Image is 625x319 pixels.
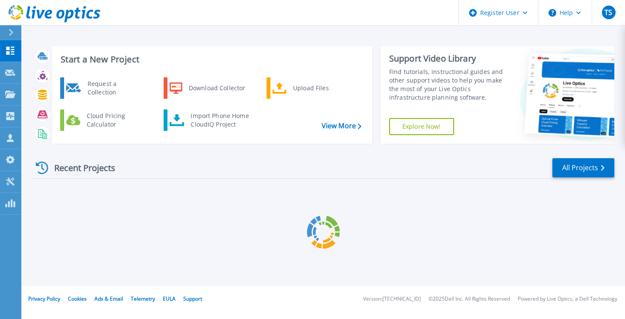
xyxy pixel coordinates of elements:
li: Powered by Live Optics, a Dell Technology [518,296,617,302]
h3: Start a New Project [61,55,361,64]
a: Request a Collection [60,77,148,99]
a: Cloud Pricing Calculator [60,109,148,131]
div: Request a Collection [83,80,146,97]
a: EULA [163,295,176,302]
a: All Projects [552,158,614,177]
li: © 2025 Dell Inc. All Rights Reserved [428,296,510,302]
div: Upload Files [289,80,352,97]
a: Privacy Policy [28,295,60,302]
a: Download Collector [164,77,251,99]
div: Recent Projects [33,157,127,178]
a: Ads & Email [94,295,123,302]
li: Version: [TECHNICAL_ID] [363,296,421,302]
div: Support Video Library [389,53,506,64]
a: View More [322,122,361,130]
span: TS [604,9,612,16]
a: Upload Files [267,77,354,99]
div: Import Phone Home CloudIQ Project [186,112,253,129]
div: Find tutorials, instructional guides and other support videos to help you make the most of your L... [389,68,506,102]
a: Support [183,295,202,302]
div: Cloud Pricing Calculator [82,112,146,129]
a: Telemetry [131,295,155,302]
a: Explore Now! [389,118,454,135]
div: Download Collector [185,80,249,97]
a: Cookies [68,295,87,302]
